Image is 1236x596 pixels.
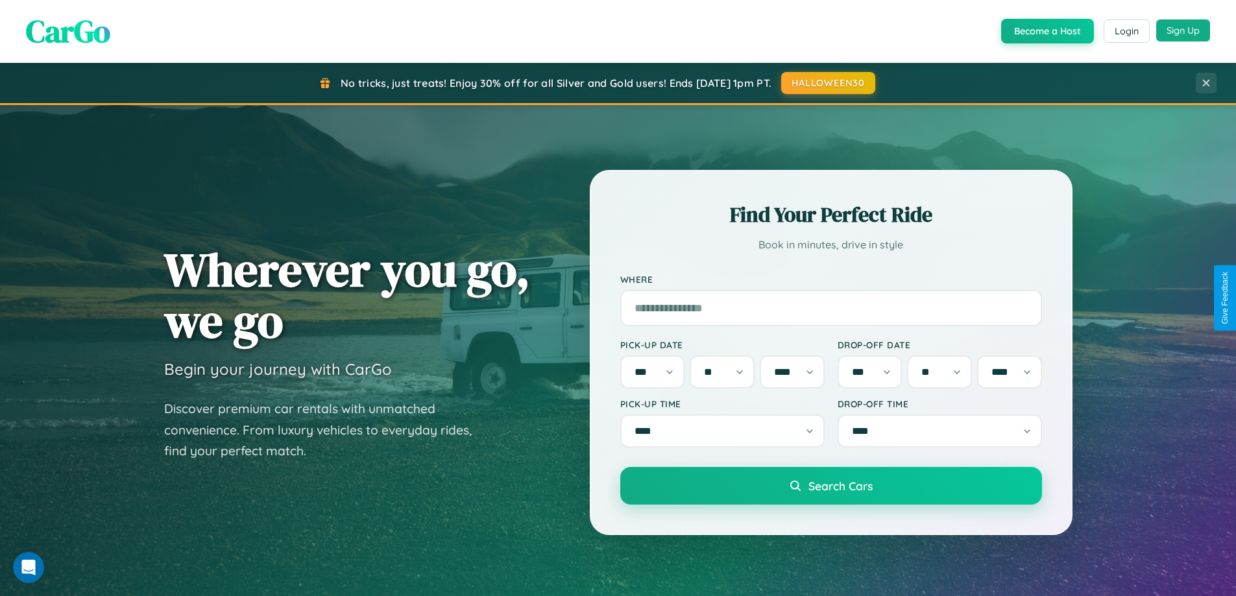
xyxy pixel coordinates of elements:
h3: Begin your journey with CarGo [164,359,392,379]
h2: Find Your Perfect Ride [620,200,1042,229]
h1: Wherever you go, we go [164,244,530,346]
label: Drop-off Time [838,398,1042,409]
button: Login [1104,19,1150,43]
iframe: Intercom live chat [13,552,44,583]
label: Pick-up Date [620,339,825,350]
p: Discover premium car rentals with unmatched convenience. From luxury vehicles to everyday rides, ... [164,398,489,462]
label: Pick-up Time [620,398,825,409]
span: No tricks, just treats! Enjoy 30% off for all Silver and Gold users! Ends [DATE] 1pm PT. [341,77,771,89]
button: Sign Up [1156,19,1210,42]
label: Where [620,274,1042,285]
p: Book in minutes, drive in style [620,235,1042,254]
label: Drop-off Date [838,339,1042,350]
button: Search Cars [620,467,1042,505]
div: Give Feedback [1220,272,1230,324]
span: CarGo [26,10,110,53]
button: Become a Host [1001,19,1094,43]
button: HALLOWEEN30 [781,72,875,94]
span: Search Cars [808,479,873,493]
